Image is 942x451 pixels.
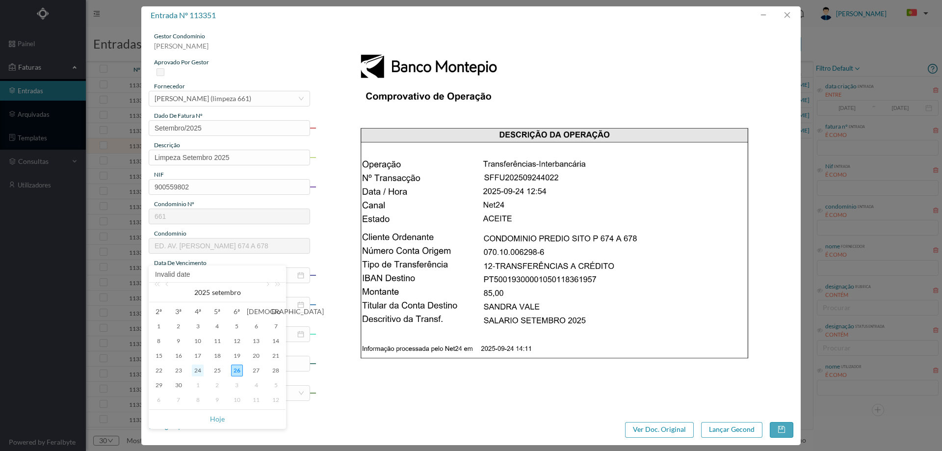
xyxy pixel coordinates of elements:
span: condomínio [154,230,186,237]
div: 10 [192,335,204,347]
div: 29 [153,379,165,391]
td: 4 de setembro de 2025 [208,319,227,334]
a: setembro [211,283,242,302]
div: 12 [270,394,282,406]
div: Sandra Vale (limpeza 661) [155,91,251,106]
th: Sex [227,304,247,319]
td: 9 de setembro de 2025 [169,334,188,348]
button: Ver Doc. Original [625,422,694,438]
td: 12 de outubro de 2025 [266,393,286,407]
th: Dom [266,304,286,319]
div: 21 [270,350,282,362]
td: 13 de setembro de 2025 [247,334,266,348]
td: 11 de setembro de 2025 [208,334,227,348]
span: gestor condomínio [154,32,205,40]
div: 28 [270,365,282,376]
span: condomínio nº [154,200,194,208]
span: 6ª [227,307,247,316]
div: 1 [153,320,165,332]
span: descrição [154,141,180,149]
i: icon: calendar [297,331,304,338]
button: PT [899,5,932,21]
th: Sáb [247,304,266,319]
div: 19 [231,350,243,362]
span: NIF [154,171,164,178]
button: Lançar Gecond [701,422,762,438]
td: 10 de outubro de 2025 [227,393,247,407]
div: 24 [192,365,204,376]
a: 2025 [193,283,211,302]
th: Seg [149,304,169,319]
td: 25 de setembro de 2025 [208,363,227,378]
div: 9 [211,394,223,406]
i: icon: down [298,96,304,102]
div: 15 [153,350,165,362]
th: Ter [169,304,188,319]
span: fornecedor [154,82,185,90]
td: 1 de setembro de 2025 [149,319,169,334]
div: 11 [250,394,262,406]
div: 10 [231,394,243,406]
div: 8 [153,335,165,347]
td: 12 de setembro de 2025 [227,334,247,348]
a: Ano anterior (Control + left) [153,283,165,302]
span: 2ª [149,307,169,316]
div: 27 [250,365,262,376]
div: 13 [250,335,262,347]
div: 25 [211,365,223,376]
span: [DEMOGRAPHIC_DATA] [247,307,266,316]
div: 2 [211,379,223,391]
td: 6 de setembro de 2025 [247,319,266,334]
td: 10 de setembro de 2025 [188,334,208,348]
td: 19 de setembro de 2025 [227,348,247,363]
td: 20 de setembro de 2025 [247,348,266,363]
div: 23 [173,365,184,376]
a: Mês anterior (PageUp) [163,283,172,302]
th: Qua [188,304,208,319]
td: 3 de setembro de 2025 [188,319,208,334]
div: 4 [211,320,223,332]
div: 22 [153,365,165,376]
td: 1 de outubro de 2025 [188,378,208,393]
div: 30 [173,379,184,391]
th: Qui [208,304,227,319]
div: 16 [173,350,184,362]
div: 12 [231,335,243,347]
span: 5ª [208,307,227,316]
td: 3 de outubro de 2025 [227,378,247,393]
td: 2 de outubro de 2025 [208,378,227,393]
td: 24 de setembro de 2025 [188,363,208,378]
td: 29 de setembro de 2025 [149,378,169,393]
div: 9 [173,335,184,347]
div: 7 [270,320,282,332]
td: 30 de setembro de 2025 [169,378,188,393]
td: 6 de outubro de 2025 [149,393,169,407]
td: 9 de outubro de 2025 [208,393,227,407]
span: aprovado por gestor [154,58,209,66]
span: data de vencimento [154,259,207,266]
i: icon: calendar [297,272,304,279]
a: Mês seguinte (PageDown) [262,283,271,302]
div: 5 [270,379,282,391]
div: 7 [173,394,184,406]
td: 16 de setembro de 2025 [169,348,188,363]
td: 11 de outubro de 2025 [247,393,266,407]
td: 14 de setembro de 2025 [266,334,286,348]
td: 15 de setembro de 2025 [149,348,169,363]
div: 20 [250,350,262,362]
td: 7 de setembro de 2025 [266,319,286,334]
td: 26 de setembro de 2025 [227,363,247,378]
td: 17 de setembro de 2025 [188,348,208,363]
div: 1 [192,379,204,391]
div: 14 [270,335,282,347]
div: 6 [153,394,165,406]
div: 3 [231,379,243,391]
span: dado de fatura nº [154,112,203,119]
div: 11 [211,335,223,347]
td: 27 de setembro de 2025 [247,363,266,378]
i: icon: calendar [297,301,304,308]
div: 3 [192,320,204,332]
div: 8 [192,394,204,406]
div: 4 [250,379,262,391]
div: 2 [173,320,184,332]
